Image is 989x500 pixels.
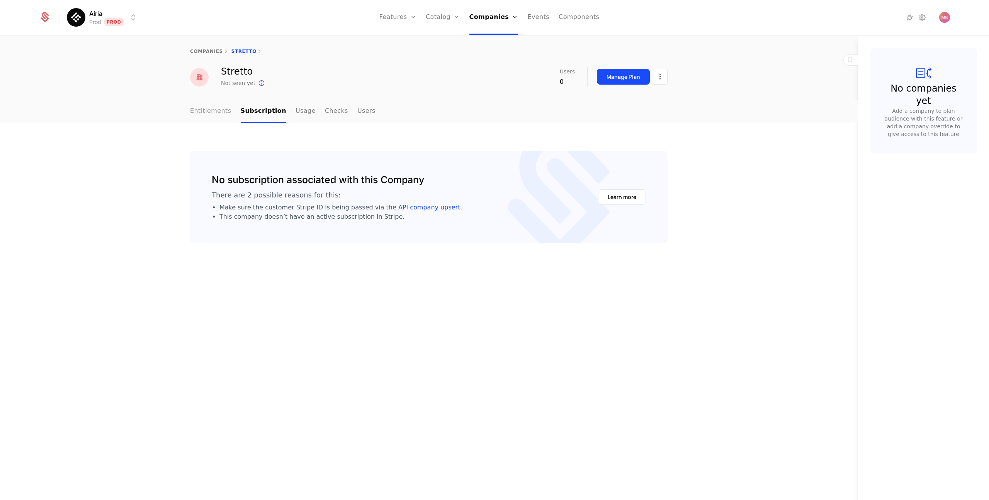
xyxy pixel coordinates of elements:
[918,13,927,22] a: Settings
[560,77,575,87] div: 0
[212,173,424,187] div: No subscription associated with this Company
[190,100,231,123] a: Entitlements
[296,100,316,123] a: Usage
[89,9,102,18] span: Airia
[221,67,266,76] div: Stretto
[89,18,101,26] div: Prod
[241,100,287,123] a: Subscription
[190,49,223,54] a: companies
[607,73,640,81] div: Manage Plan
[939,12,950,23] button: Open user button
[219,203,462,212] li: Make sure the customer Stripe ID is being passed via the .
[883,107,964,138] div: Add a company to plan audience with this feature or add a company override to give access to this...
[104,18,124,26] span: Prod
[653,69,668,85] button: Select action
[598,189,646,205] button: Learn more
[190,68,209,87] img: Stretto
[190,100,668,123] nav: Main
[560,69,575,74] span: Users
[190,100,376,123] ul: Choose Sub Page
[886,82,961,107] div: No companies yet
[212,190,341,200] div: There are 2 possible reasons for this:
[905,13,914,22] a: Integrations
[357,100,376,123] a: Users
[398,204,461,211] a: API company upsert
[69,9,138,26] button: Select environment
[939,12,950,23] img: Matt Bell
[67,8,85,27] img: Airia
[597,69,650,85] button: Manage Plan
[221,79,255,87] div: Not seen yet
[325,100,348,123] a: Checks
[219,212,462,221] li: This company doesn’t have an active subscription in Stripe.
